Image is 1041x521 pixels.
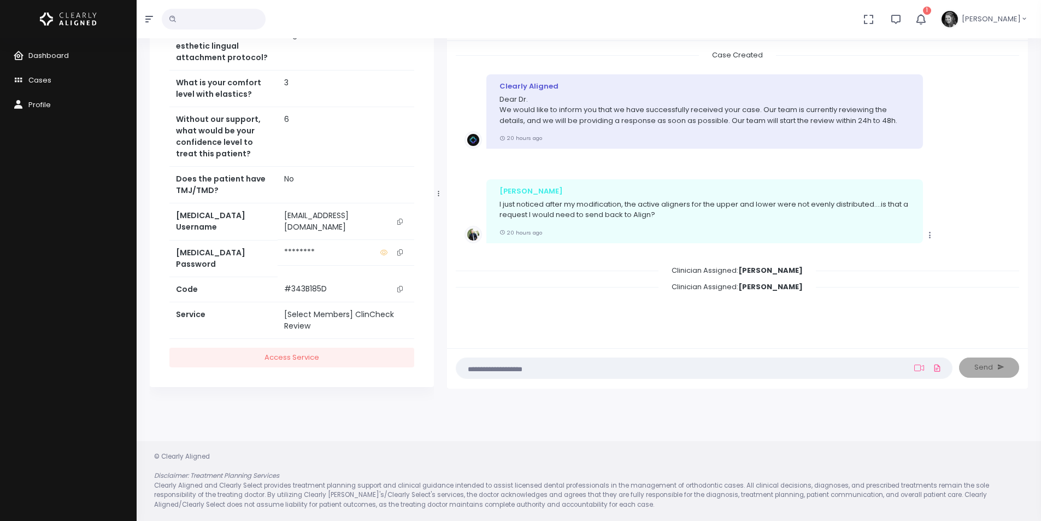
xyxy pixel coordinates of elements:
b: [PERSON_NAME] [738,265,803,276]
b: [PERSON_NAME] [738,282,803,292]
td: 3 [278,71,414,107]
p: I just noticed after my modification, the active aligners for the upper and lower were not evenly... [499,199,910,220]
th: [MEDICAL_DATA] Username [169,203,278,241]
small: 20 hours ago [499,134,542,142]
span: Case Created [699,46,776,63]
a: Access Service [169,348,414,368]
small: 20 hours ago [499,229,542,236]
td: #343B185D [278,277,414,302]
span: [PERSON_NAME] [962,14,1021,25]
div: [Select Members] ClinCheck Review [284,309,407,332]
a: Add Loom Video [912,364,926,372]
td: 6 [278,107,414,167]
img: Logo Horizontal [40,8,97,31]
span: 1 [923,7,931,15]
span: Dashboard [28,50,69,61]
div: Clearly Aligned [499,81,910,92]
td: Buccal attachments - 7 days aligner [278,11,414,71]
span: Clinician Assigned: [658,262,816,279]
td: No [278,167,414,203]
div: © Clearly Aligned Clearly Aligned and Clearly Select provides treatment planning support and clin... [143,452,1034,510]
th: Does the patient have TMJ/TMD? [169,167,278,203]
img: Header Avatar [940,9,960,29]
span: Clinician Assigned: [658,278,816,295]
span: Profile [28,99,51,110]
th: Do you prefer buccal attachments or an esthetic lingual attachment protocol? [169,11,278,71]
em: Disclaimer: Treatment Planning Services [154,471,279,480]
a: Add Files [931,358,944,378]
th: [MEDICAL_DATA] Password [169,240,278,277]
th: Without our support, what would be your confidence level to treat this patient? [169,107,278,167]
th: Service [169,302,278,339]
div: [PERSON_NAME] [499,186,910,197]
th: What is your comfort level with elastics? [169,71,278,107]
td: [EMAIL_ADDRESS][DOMAIN_NAME] [278,203,414,240]
th: Code [169,277,278,302]
p: Dear Dr. We would like to inform you that we have successfully received your case. Our team is cu... [499,94,910,126]
span: Cases [28,75,51,85]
